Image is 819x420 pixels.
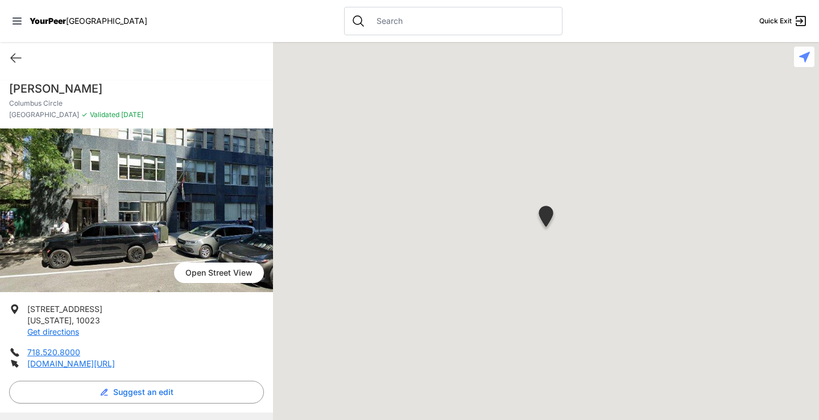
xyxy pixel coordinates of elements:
[9,99,264,108] p: Columbus Circle
[27,359,115,368] a: [DOMAIN_NAME][URL]
[9,110,79,119] span: [GEOGRAPHIC_DATA]
[81,110,88,119] span: ✓
[30,18,147,24] a: YourPeer[GEOGRAPHIC_DATA]
[76,315,100,325] span: 10023
[174,263,264,283] a: Open Street View
[27,315,72,325] span: [US_STATE]
[72,315,74,325] span: ,
[9,381,264,404] button: Suggest an edit
[27,347,80,357] a: 718.520.8000
[536,206,556,231] div: Columbus Circle
[759,14,808,28] a: Quick Exit
[9,81,264,97] h1: [PERSON_NAME]
[27,304,102,314] span: [STREET_ADDRESS]
[90,110,119,119] span: Validated
[27,327,79,336] a: Get directions
[119,110,143,119] span: [DATE]
[66,16,147,26] span: [GEOGRAPHIC_DATA]
[30,16,66,26] span: YourPeer
[370,15,555,27] input: Search
[113,386,173,398] span: Suggest an edit
[759,16,792,26] span: Quick Exit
